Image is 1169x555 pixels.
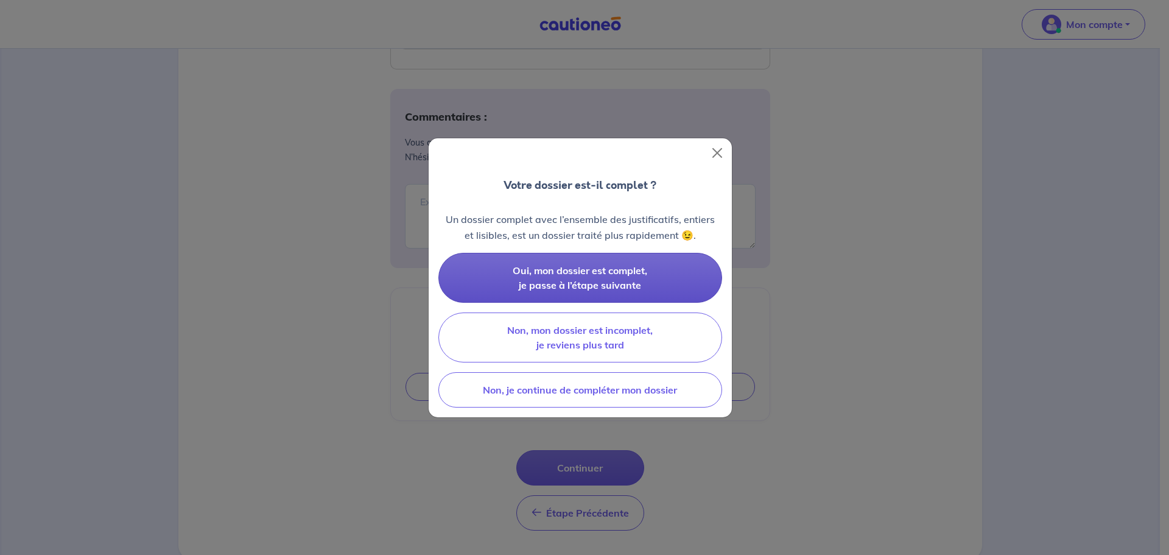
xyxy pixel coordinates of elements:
[504,177,656,193] p: Votre dossier est-il complet ?
[438,211,722,243] p: Un dossier complet avec l’ensemble des justificatifs, entiers et lisibles, est un dossier traité ...
[438,372,722,408] button: Non, je continue de compléter mon dossier
[483,384,677,396] span: Non, je continue de compléter mon dossier
[707,143,727,163] button: Close
[507,324,653,351] span: Non, mon dossier est incomplet, je reviens plus tard
[438,313,722,362] button: Non, mon dossier est incomplet, je reviens plus tard
[513,264,647,291] span: Oui, mon dossier est complet, je passe à l’étape suivante
[438,253,722,303] button: Oui, mon dossier est complet, je passe à l’étape suivante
